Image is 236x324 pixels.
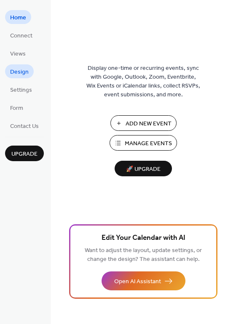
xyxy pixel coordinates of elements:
button: Open AI Assistant [102,271,185,290]
span: Upgrade [11,150,38,159]
a: Settings [5,82,37,96]
span: Want to adjust the layout, update settings, or change the design? The assistant can help. [85,245,202,265]
a: Design [5,64,34,78]
span: Add New Event [126,120,172,128]
span: Display one-time or recurring events, sync with Google, Outlook, Zoom, Eventbrite, Wix Events or ... [86,64,200,99]
span: Manage Events [125,139,172,148]
span: Open AI Assistant [114,277,161,286]
a: Form [5,101,28,114]
span: Connect [10,32,32,40]
button: Add New Event [110,115,177,131]
button: Manage Events [110,135,177,151]
span: Form [10,104,23,113]
span: Views [10,50,26,58]
span: Settings [10,86,32,95]
a: Views [5,46,31,60]
span: Edit Your Calendar with AI [102,232,185,244]
button: Upgrade [5,146,44,161]
span: Home [10,13,26,22]
a: Connect [5,28,38,42]
span: 🚀 Upgrade [120,164,167,175]
span: Contact Us [10,122,39,131]
a: Contact Us [5,119,44,133]
button: 🚀 Upgrade [115,161,172,176]
a: Home [5,10,31,24]
span: Design [10,68,29,77]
